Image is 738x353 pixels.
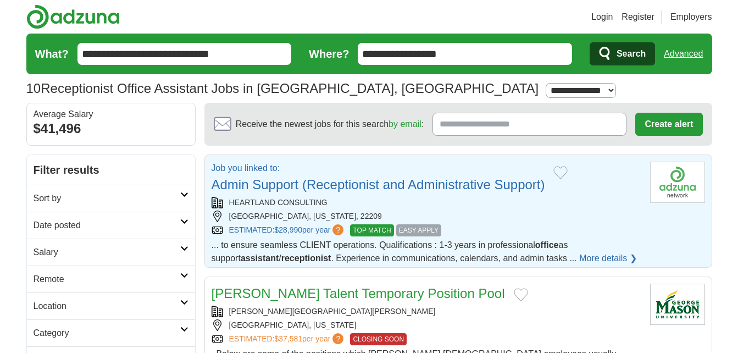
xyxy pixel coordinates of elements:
a: Advanced [664,43,703,65]
button: Add to favorite jobs [514,288,528,301]
a: Sort by [27,185,195,212]
a: Remote [27,266,195,293]
span: $28,990 [274,225,302,234]
h2: Filter results [27,155,195,185]
div: Average Salary [34,110,188,119]
button: Add to favorite jobs [553,166,568,179]
a: [PERSON_NAME] Talent Temporary Position Pool [212,286,505,301]
p: Job you linked to: [212,162,545,175]
img: Adzuna logo [26,4,120,29]
span: $37,581 [274,334,302,343]
a: More details ❯ [579,252,637,265]
h2: Category [34,327,180,340]
div: $41,496 [34,119,188,139]
h1: Receptionist Office Assistant Jobs in [GEOGRAPHIC_DATA], [GEOGRAPHIC_DATA] [26,81,539,96]
span: Search [617,43,646,65]
label: What? [35,46,69,62]
a: Salary [27,239,195,266]
a: by email [389,119,421,129]
span: ? [332,224,343,235]
h2: Location [34,300,180,313]
a: ESTIMATED:$37,581per year? [229,333,346,345]
div: [GEOGRAPHIC_DATA], [US_STATE] [212,319,641,331]
h2: Remote [34,273,180,286]
a: Admin Support (Receptionist and Administrative Support) [212,177,545,192]
a: Employers [670,10,712,24]
a: Login [591,10,613,24]
a: ESTIMATED:$28,990per year? [229,224,346,236]
span: CLOSING SOON [350,333,407,345]
a: [PERSON_NAME][GEOGRAPHIC_DATA][PERSON_NAME] [229,307,436,316]
span: ... to ensure seamless CLIENT operations. Qualifications : 1-3 years in professional as support /... [212,240,577,263]
img: Company logo [650,162,705,203]
a: Location [27,293,195,319]
h2: Date posted [34,219,180,232]
a: Category [27,319,195,346]
strong: office [535,240,559,250]
span: TOP MATCH [350,224,393,236]
a: Date posted [27,212,195,239]
img: George Mason University logo [650,284,705,325]
button: Create alert [635,113,702,136]
button: Search [590,42,655,65]
span: EASY APPLY [396,224,441,236]
div: [GEOGRAPHIC_DATA], [US_STATE], 22209 [212,211,641,222]
h2: Salary [34,246,180,259]
div: HEARTLAND CONSULTING [212,197,641,208]
span: Receive the newest jobs for this search : [236,118,424,131]
strong: receptionist [281,253,331,263]
a: Register [622,10,654,24]
label: Where? [309,46,349,62]
strong: assistant [241,253,279,263]
span: ? [332,333,343,344]
h2: Sort by [34,192,180,205]
span: 10 [26,79,41,98]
